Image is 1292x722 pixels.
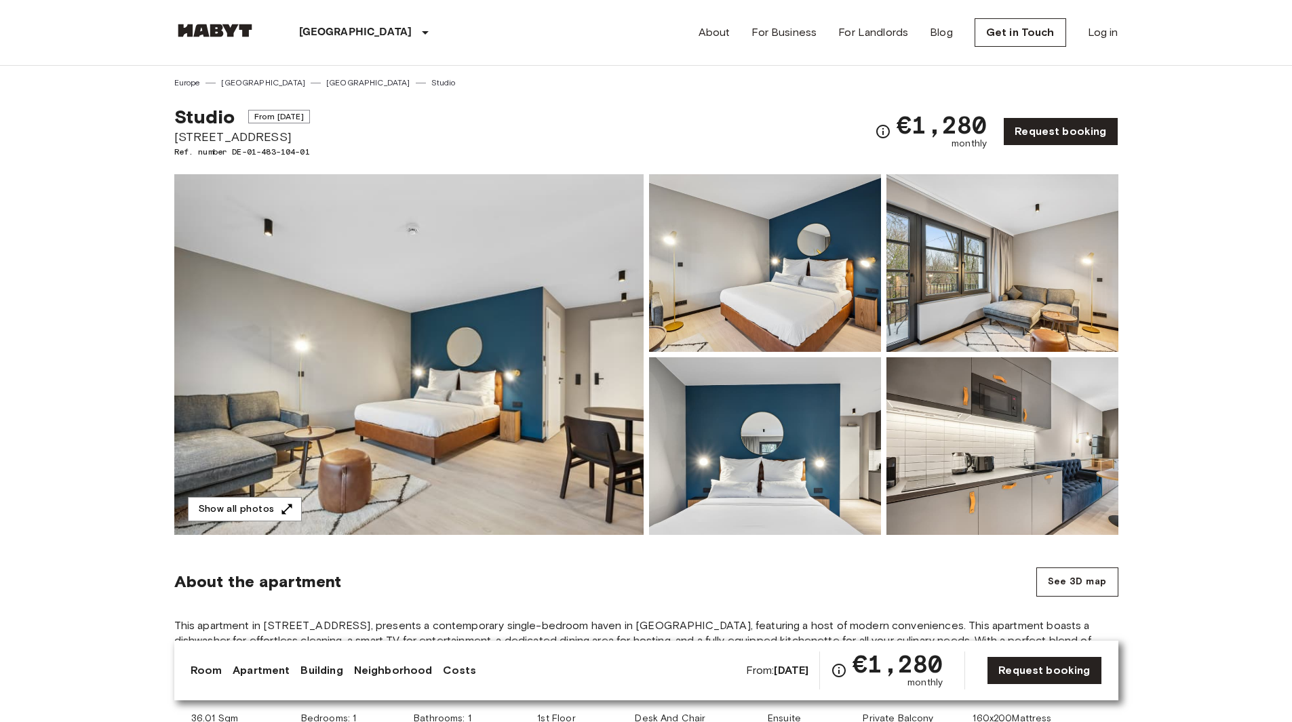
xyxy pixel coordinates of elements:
[300,662,342,679] a: Building
[838,24,908,41] a: For Landlords
[649,357,881,535] img: Picture of unit DE-01-483-104-01
[831,662,847,679] svg: Check cost overview for full price breakdown. Please note that discounts apply to new joiners onl...
[174,105,235,128] span: Studio
[443,662,476,679] a: Costs
[354,662,433,679] a: Neighborhood
[886,174,1118,352] img: Picture of unit DE-01-483-104-01
[174,128,310,146] span: [STREET_ADDRESS]
[221,77,305,89] a: [GEOGRAPHIC_DATA]
[174,77,201,89] a: Europe
[930,24,953,41] a: Blog
[952,137,987,151] span: monthly
[975,18,1066,47] a: Get in Touch
[1036,567,1118,597] button: See 3D map
[853,651,943,676] span: €1,280
[326,77,410,89] a: [GEOGRAPHIC_DATA]
[897,113,987,137] span: €1,280
[174,571,342,592] span: About the apartment
[886,357,1118,535] img: Picture of unit DE-01-483-104-01
[174,146,310,158] span: Ref. number DE-01-483-104-01
[248,110,310,123] span: From [DATE]
[1088,24,1118,41] a: Log in
[188,497,302,522] button: Show all photos
[746,663,809,678] span: From:
[299,24,412,41] p: [GEOGRAPHIC_DATA]
[431,77,456,89] a: Studio
[174,24,256,37] img: Habyt
[1003,117,1118,146] a: Request booking
[774,664,808,677] b: [DATE]
[191,662,222,679] a: Room
[649,174,881,352] img: Picture of unit DE-01-483-104-01
[875,123,891,140] svg: Check cost overview for full price breakdown. Please note that discounts apply to new joiners onl...
[699,24,730,41] a: About
[174,174,644,535] img: Marketing picture of unit DE-01-483-104-01
[907,676,943,689] span: monthly
[174,618,1118,663] span: This apartment in [STREET_ADDRESS], presents a contemporary single-bedroom haven in [GEOGRAPHIC_D...
[233,662,290,679] a: Apartment
[751,24,817,41] a: For Business
[987,656,1101,685] a: Request booking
